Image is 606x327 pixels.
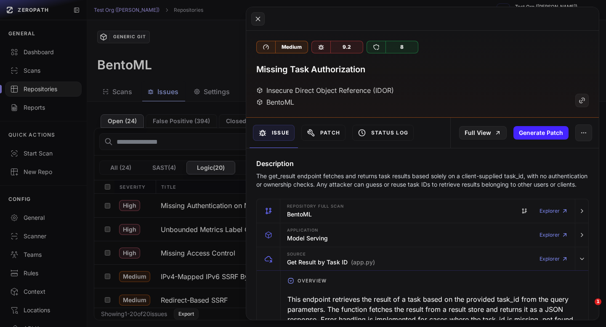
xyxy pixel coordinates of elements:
[540,227,568,243] a: Explorer
[595,298,601,305] span: 1
[287,228,318,232] span: Application
[287,234,328,243] h3: Model Serving
[577,298,598,319] iframe: Intercom live chat
[351,258,375,266] span: (app.py)
[287,204,344,208] span: Repository Full scan
[287,210,312,219] h3: BentoML
[294,274,330,287] span: Overview
[287,258,375,266] h3: Get Result by Task ID
[287,252,306,256] span: Source
[301,125,346,141] button: Patch
[513,126,569,140] button: Generate Patch
[540,251,568,267] a: Explorer
[459,126,507,140] a: Full View
[257,223,588,247] button: Application Model Serving Explorer
[257,247,588,271] button: Source Get Result by Task ID (app.py) Explorer
[352,125,414,141] button: Status Log
[281,274,588,287] button: Overview
[256,172,589,189] p: The get_result endpoint fetches and returns task results based solely on a client-supplied task_i...
[257,199,588,223] button: Repository Full scan BentoML Explorer
[253,125,295,141] button: Issue
[540,203,568,219] a: Explorer
[256,158,589,169] h4: Description
[256,97,294,107] div: BentoML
